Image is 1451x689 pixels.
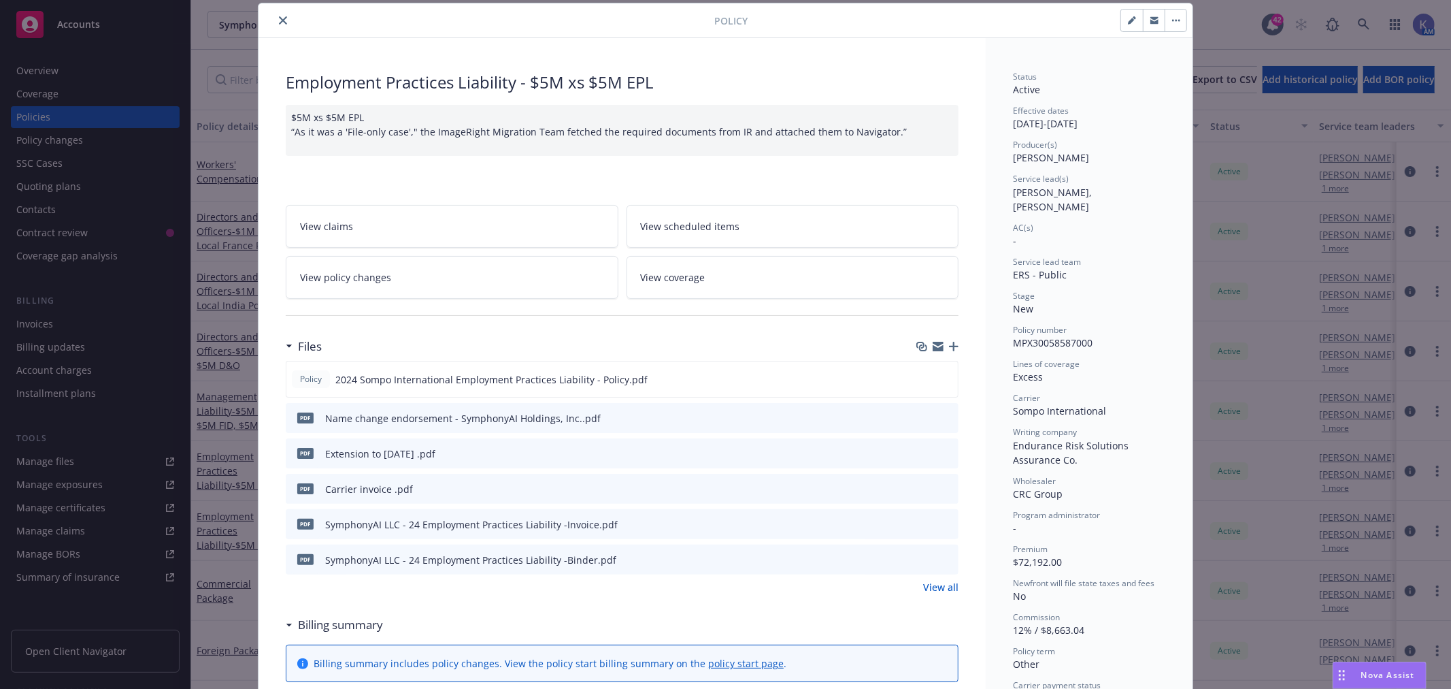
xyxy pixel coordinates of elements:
span: Producer(s) [1013,139,1057,150]
div: SymphonyAI LLC - 24 Employment Practices Liability -Invoice.pdf [325,517,618,532]
span: pdf [297,554,314,564]
span: Policy number [1013,324,1067,336]
a: View claims [286,205,618,248]
button: download file [918,372,929,387]
h3: Billing summary [298,616,383,634]
div: Billing summary [286,616,383,634]
span: Service lead(s) [1013,173,1069,185]
span: Policy [714,14,748,28]
span: View policy changes [300,270,391,285]
span: View claims [300,219,353,234]
span: Service lead team [1013,256,1081,268]
span: Wholesaler [1013,475,1056,487]
span: Writing company [1013,426,1077,438]
button: preview file [941,553,953,567]
span: Carrier [1013,392,1040,404]
div: Employment Practices Liability - $5M xs $5M EPL [286,71,958,94]
button: preview file [941,517,953,532]
button: preview file [941,447,953,461]
span: Nova Assist [1361,669,1415,681]
a: View coverage [627,256,959,299]
a: View policy changes [286,256,618,299]
span: Other [1013,658,1039,671]
span: AC(s) [1013,222,1033,234]
button: download file [919,517,930,532]
span: ERS - Public [1013,268,1067,281]
span: Stage [1013,290,1035,302]
button: download file [919,447,930,461]
span: Sompo International [1013,404,1106,417]
a: View all [923,580,958,594]
div: $5M xs $5M EPL “As it was a 'File-only case'," the ImageRight Migration Team fetched the required... [286,105,958,156]
span: CRC Group [1013,487,1063,500]
span: pdf [297,483,314,494]
span: Excess [1013,370,1043,383]
span: 12% / $8,663.04 [1013,624,1084,637]
span: 2024 Sompo International Employment Practices Liability - Policy.pdf [335,372,648,387]
button: preview file [941,482,953,496]
span: Active [1013,83,1040,96]
span: pdf [297,413,314,423]
h3: Files [298,338,322,355]
div: [DATE] - [DATE] [1013,105,1165,131]
span: Policy [297,373,324,385]
span: Premium [1013,543,1048,555]
span: [PERSON_NAME] [1013,151,1089,164]
span: Program administrator [1013,509,1100,521]
span: - [1013,234,1016,247]
span: MPX30058587000 [1013,336,1093,349]
span: Status [1013,71,1037,82]
div: Carrier invoice .pdf [325,482,413,496]
button: Nova Assist [1333,662,1427,689]
span: Commission [1013,611,1060,623]
span: pdf [297,519,314,529]
a: View scheduled items [627,205,959,248]
button: preview file [941,411,953,426]
span: Effective dates [1013,105,1069,116]
div: Name change endorsement - SymphonyAI Holdings, Inc..pdf [325,411,601,426]
button: download file [919,411,930,426]
span: Lines of coverage [1013,358,1080,370]
div: Extension to [DATE] .pdf [325,447,435,461]
span: View coverage [641,270,705,285]
span: - [1013,522,1016,534]
button: download file [919,553,930,567]
span: [PERSON_NAME], [PERSON_NAME] [1013,186,1095,213]
a: policy start page [708,657,784,670]
div: Billing summary includes policy changes. View the policy start billing summary on the . [314,656,786,671]
span: Endurance Risk Solutions Assurance Co. [1013,439,1131,466]
span: Newfront will file state taxes and fees [1013,577,1154,589]
button: close [275,12,291,29]
div: Drag to move [1333,662,1350,688]
button: preview file [940,372,952,387]
div: Files [286,338,322,355]
span: $72,192.00 [1013,556,1062,568]
span: pdf [297,448,314,458]
span: New [1013,302,1033,315]
button: download file [919,482,930,496]
span: Policy term [1013,645,1055,657]
div: SymphonyAI LLC - 24 Employment Practices Liability -Binder.pdf [325,553,616,567]
span: View scheduled items [641,219,740,234]
span: No [1013,590,1026,603]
